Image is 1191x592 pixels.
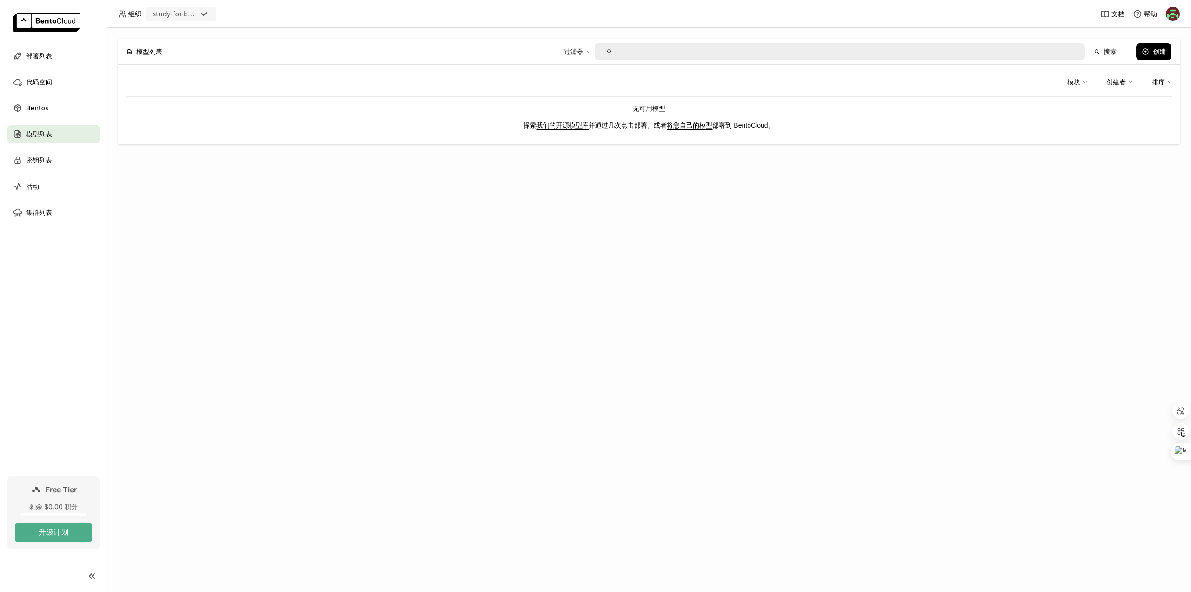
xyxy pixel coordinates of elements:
span: 密钥列表 [26,155,52,166]
a: Bentos [7,99,100,117]
div: 创建 [1153,48,1166,55]
div: 模块 [1067,77,1080,87]
a: 活动 [7,177,100,196]
span: 帮助 [1144,10,1157,18]
span: Free Tier [46,485,77,494]
div: 排序 [1152,77,1165,87]
div: 创建者 [1106,77,1126,87]
button: 搜索 [1089,43,1122,60]
a: 代码空间 [7,73,100,91]
button: 升级计划 [15,523,92,542]
span: 活动 [26,181,39,192]
span: 组织 [128,10,141,18]
div: 排序 [1152,72,1172,92]
a: 密钥列表 [7,151,100,170]
span: 部署列表 [26,50,52,61]
div: 创建者 [1106,72,1133,92]
p: 无可用模型 [126,103,1172,114]
span: 集群列表 [26,207,52,218]
div: 模块 [1067,72,1088,92]
span: 代码空间 [26,76,52,88]
a: 部署列表 [7,47,100,65]
div: 过滤器 [564,42,591,61]
img: logo [13,13,80,32]
input: Selected study-for-bbstack. [197,10,198,19]
a: 文档 [1100,9,1124,19]
button: 创建 [1136,43,1171,60]
span: 模型列表 [136,47,162,57]
a: 模型列表 [7,125,100,143]
div: 帮助 [1133,9,1157,19]
a: 将您自己的模型 [667,122,712,129]
p: 探索 并通过几次点击部署。或者 部署到 BentoCloud。 [126,120,1172,130]
span: Bentos [26,102,48,114]
div: 剩余 $0.00 积分 [15,503,92,511]
img: bin lee [1166,7,1180,21]
span: 模型列表 [26,129,52,140]
a: 集群列表 [7,203,100,222]
a: Free Tier剩余 $0.00 积分升级计划 [7,476,100,549]
a: 我们的开源模型库 [536,122,589,129]
span: 文档 [1111,10,1124,18]
div: study-for-bbstack [153,9,196,19]
div: 过滤器 [564,47,583,57]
